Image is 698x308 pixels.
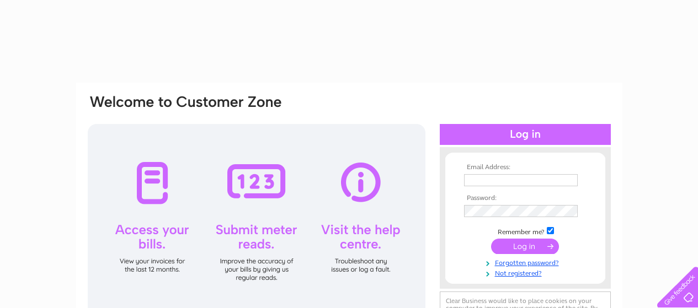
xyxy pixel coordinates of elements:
[491,239,559,254] input: Submit
[461,194,589,202] th: Password:
[461,164,589,171] th: Email Address:
[464,267,589,278] a: Not registered?
[461,225,589,236] td: Remember me?
[464,257,589,267] a: Forgotten password?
